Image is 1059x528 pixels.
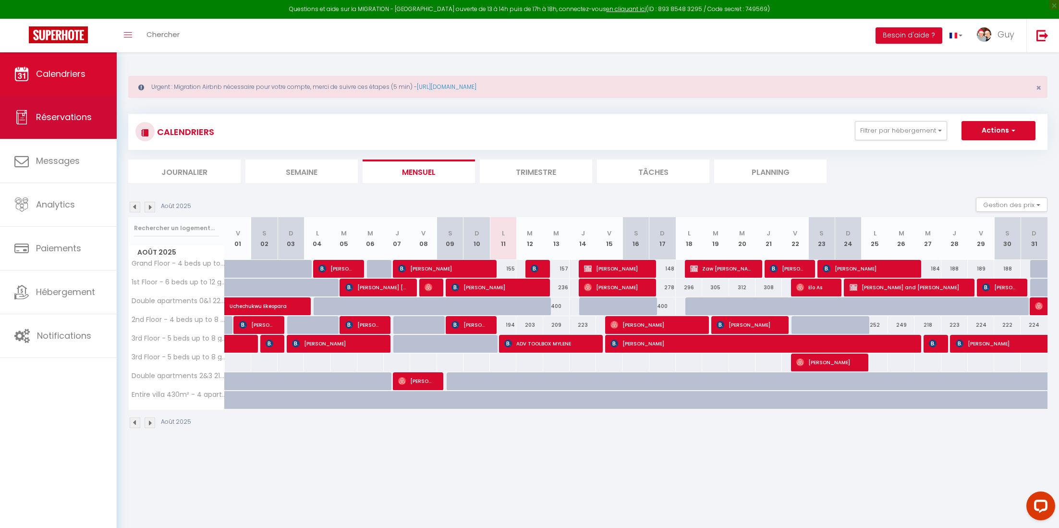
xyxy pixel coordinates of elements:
[819,229,824,238] abbr: S
[225,217,251,260] th: 01
[543,316,570,334] div: 209
[398,372,433,390] span: [PERSON_NAME]
[37,330,91,342] span: Notifications
[622,217,649,260] th: 16
[318,259,353,278] span: [PERSON_NAME]
[410,217,437,260] th: 08
[729,217,755,260] th: 20
[899,229,904,238] abbr: M
[262,229,267,238] abbr: S
[1036,82,1041,94] span: ×
[239,316,274,334] span: [PERSON_NAME]
[289,229,293,238] abbr: D
[676,279,702,296] div: 296
[994,217,1021,260] th: 30
[941,217,968,260] th: 28
[130,297,226,305] span: Double apartments 0&1 220m² - 10 beds up to 20 guests
[846,229,851,238] abbr: D
[610,316,698,334] span: [PERSON_NAME]
[543,297,570,315] div: 400
[139,19,187,52] a: Chercher
[862,217,888,260] th: 25
[292,334,380,353] span: [PERSON_NAME]
[130,372,226,380] span: Double apartments 2&3 210m² - 9 beds up to 16 guests
[581,229,585,238] abbr: J
[304,217,330,260] th: 04
[994,260,1021,278] div: 188
[970,19,1026,52] a: ... Guy
[610,334,910,353] span: [PERSON_NAME]
[1005,229,1010,238] abbr: S
[835,217,862,260] th: 24
[956,334,1044,353] span: [PERSON_NAME]
[584,278,645,296] span: [PERSON_NAME]
[134,220,219,237] input: Rechercher un logement...
[660,229,665,238] abbr: D
[225,297,251,316] a: Uchechukwu Ekeopara
[417,83,476,91] a: [URL][DOMAIN_NAME]
[553,229,559,238] abbr: M
[341,229,347,238] abbr: M
[146,29,180,39] span: Chercher
[425,278,433,296] span: [PERSON_NAME]
[448,229,452,238] abbr: S
[914,260,941,278] div: 184
[161,202,191,211] p: Août 2025
[1036,84,1041,92] button: Close
[796,353,858,371] span: [PERSON_NAME]
[1032,229,1036,238] abbr: D
[968,316,994,334] div: 224
[976,197,1047,212] button: Gestion des prix
[767,229,770,238] abbr: J
[793,229,797,238] abbr: V
[888,217,914,260] th: 26
[504,334,592,353] span: ADV TOOLBOX MYLENE
[543,279,570,296] div: 236
[690,259,752,278] span: Zaw [PERSON_NAME] Tin [PERSON_NAME]
[278,217,304,260] th: 03
[36,155,80,167] span: Messages
[808,217,835,260] th: 23
[480,160,592,183] li: Trimestre
[702,279,729,296] div: 305
[543,260,570,278] div: 157
[649,217,676,260] th: 17
[714,160,827,183] li: Planning
[345,278,407,296] span: [PERSON_NAME] [PERSON_NAME]
[130,316,226,323] span: 2nd Floor - 4 beds up to 8 guests, garden view
[490,217,516,260] th: 11
[770,259,805,278] span: [PERSON_NAME]
[36,242,81,254] span: Paiements
[130,391,226,398] span: Entire villa 430m² - 4 apartments, 19 beds up to 36 guests
[128,76,1047,98] div: Urgent : Migration Airbnb nécessaire pour votre compte, merci de suivre ces étapes (5 min) -
[29,26,88,43] img: Super Booking
[367,229,373,238] abbr: M
[914,316,941,334] div: 218
[331,217,357,260] th: 05
[739,229,745,238] abbr: M
[570,217,596,260] th: 14
[129,246,224,259] span: Août 2025
[36,286,95,298] span: Hébergement
[755,217,782,260] th: 21
[502,229,505,238] abbr: L
[649,297,676,315] div: 400
[941,260,968,278] div: 188
[968,260,994,278] div: 189
[874,229,876,238] abbr: L
[929,334,937,353] span: [PERSON_NAME]
[596,217,622,260] th: 15
[130,260,226,267] span: Grand Floor - 4 beds up to 8 guests, TV salon
[702,217,729,260] th: 19
[451,278,539,296] span: [PERSON_NAME]
[1019,488,1059,528] iframe: LiveChat chat widget
[876,27,942,44] button: Besoin d'aide ?
[36,111,92,123] span: Réservations
[345,316,380,334] span: [PERSON_NAME]
[130,335,226,342] span: 3rd Floor - 5 beds up to 8 guests, [GEOGRAPHIC_DATA]
[676,217,702,260] th: 18
[36,68,85,80] span: Calendriers
[968,217,994,260] th: 29
[607,229,611,238] abbr: V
